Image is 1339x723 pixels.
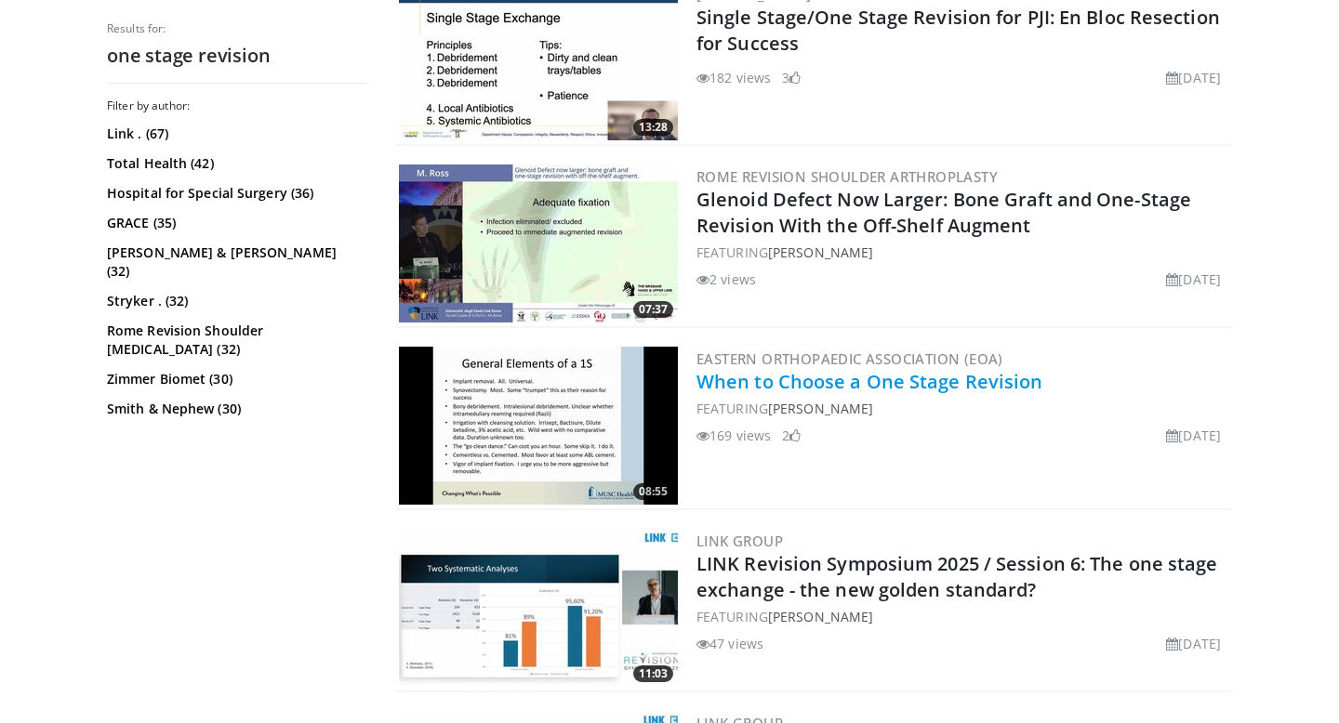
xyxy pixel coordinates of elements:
a: LINK Group [696,532,783,550]
span: 07:37 [633,301,673,318]
span: 08:55 [633,483,673,500]
li: 47 views [696,634,763,653]
li: [DATE] [1166,426,1221,445]
a: Smith & Nephew (30) [107,400,363,418]
span: 13:28 [633,119,673,136]
a: GRACE (35) [107,214,363,232]
img: 43a22d5c-02d2-49ec-89c0-8d150d1c0a4c.300x170_q85_crop-smart_upscale.jpg [399,529,678,687]
a: 11:03 [399,529,678,687]
a: Rome Revision Shoulder Arthroplasty [696,167,998,186]
img: 930bfcba-eab6-4ab6-abf5-41a98c5c7644.300x170_q85_crop-smart_upscale.jpg [399,164,678,322]
p: Results for: [107,21,367,36]
li: 2 [782,426,801,445]
a: Rome Revision Shoulder [MEDICAL_DATA] (32) [107,322,363,359]
div: FEATURING [696,399,1228,418]
li: 2 views [696,269,756,289]
a: Link . (67) [107,125,363,143]
div: FEATURING [696,607,1228,626]
a: Single Stage/One Stage Revision for PJI: En Bloc Resection for Success [696,5,1220,56]
li: 169 views [696,426,771,445]
a: 08:55 [399,347,678,505]
div: FEATURING [696,243,1228,262]
li: 182 views [696,68,771,87]
li: [DATE] [1166,634,1221,653]
a: [PERSON_NAME] [768,243,873,261]
img: 8c35f266-e80b-4420-8926-6f03c406baa1.300x170_q85_crop-smart_upscale.jpg [399,347,678,505]
li: [DATE] [1166,68,1221,87]
h3: Filter by author: [107,99,367,113]
a: 07:37 [399,164,678,322]
a: Stryker . (32) [107,292,363,310]
a: [PERSON_NAME] [768,400,873,417]
a: Hospital for Special Surgery (36) [107,184,363,203]
a: LINK Revision Symposium 2025 / Session 6: The one stage exchange - the new golden standard? [696,551,1218,602]
a: When to Choose a One Stage Revision [696,369,1043,394]
li: [DATE] [1166,269,1221,289]
a: Eastern Orthopaedic Association (EOA) [696,349,1003,368]
a: Zimmer Biomet (30) [107,370,363,388]
span: 11:03 [633,665,673,682]
a: Glenoid Defect Now Larger: Bone Graft and One-Stage Revision With the Off-Shelf Augment [696,187,1191,238]
a: [PERSON_NAME] & [PERSON_NAME] (32) [107,243,363,281]
li: 3 [782,68,801,87]
h2: one stage revision [107,44,367,68]
a: [PERSON_NAME] [768,608,873,625]
a: Total Health (42) [107,154,363,173]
